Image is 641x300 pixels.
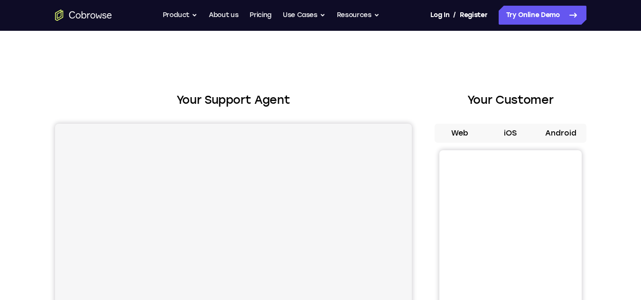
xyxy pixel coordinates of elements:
[209,6,238,25] a: About us
[283,6,325,25] button: Use Cases
[55,91,412,109] h2: Your Support Agent
[55,9,112,21] a: Go to the home page
[536,124,586,143] button: Android
[435,91,586,109] h2: Your Customer
[430,6,449,25] a: Log In
[337,6,380,25] button: Resources
[453,9,456,21] span: /
[460,6,487,25] a: Register
[499,6,586,25] a: Try Online Demo
[250,6,271,25] a: Pricing
[163,6,198,25] button: Product
[485,124,536,143] button: iOS
[435,124,485,143] button: Web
